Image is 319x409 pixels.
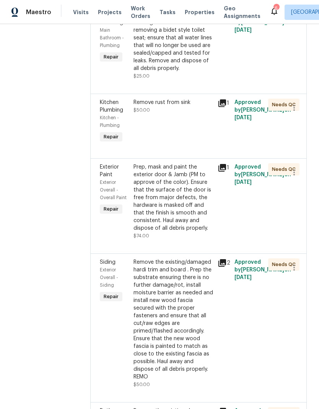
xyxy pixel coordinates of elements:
[218,258,230,268] div: 2
[159,10,176,15] span: Tasks
[100,115,120,128] span: Kitchen - Plumbing
[133,74,150,78] span: $25.00
[224,5,260,20] span: Geo Assignments
[234,260,291,280] span: Approved by [PERSON_NAME] on
[133,258,213,381] div: Remove the existing/damaged hardi trim and board . Prep the substrate ensuring there is no furthe...
[234,180,252,185] span: [DATE]
[272,101,299,109] span: Needs QC
[101,53,122,61] span: Repair
[133,108,150,112] span: $50.00
[101,133,122,141] span: Repair
[100,164,119,177] span: Exterior Paint
[234,28,252,33] span: [DATE]
[218,163,230,172] div: 1
[273,5,279,12] div: 6
[101,205,122,213] span: Repair
[133,163,213,232] div: Prep, mask and paint the exterior door & Jamb (PM to approve of the color). Ensure that the surfa...
[100,268,118,287] span: Exterior Overall - Siding
[218,99,230,108] div: 1
[133,234,149,238] span: $74.00
[100,180,127,200] span: Exterior Overall - Overall Paint
[272,166,299,173] span: Needs QC
[131,5,150,20] span: Work Orders
[234,12,291,33] span: Approved by [PERSON_NAME] on
[234,115,252,120] span: [DATE]
[133,382,150,387] span: $50.00
[272,261,299,268] span: Needs QC
[101,293,122,300] span: Repair
[234,100,291,120] span: Approved by [PERSON_NAME] on
[100,28,124,48] span: Main Bathroom - Plumbing
[73,8,89,16] span: Visits
[100,12,125,25] span: Bathroom Plumbing
[234,164,291,185] span: Approved by [PERSON_NAME] on
[100,260,116,265] span: Siding
[26,8,51,16] span: Maestro
[234,275,252,280] span: [DATE]
[98,8,122,16] span: Projects
[133,99,213,106] div: Remove rust from sink
[185,8,215,16] span: Properties
[100,100,123,113] span: Kitchen Plumbing
[133,11,213,72] div: Remove and replace the existing toilet seat with new. If removing a bidet style toilet seat; ensu...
